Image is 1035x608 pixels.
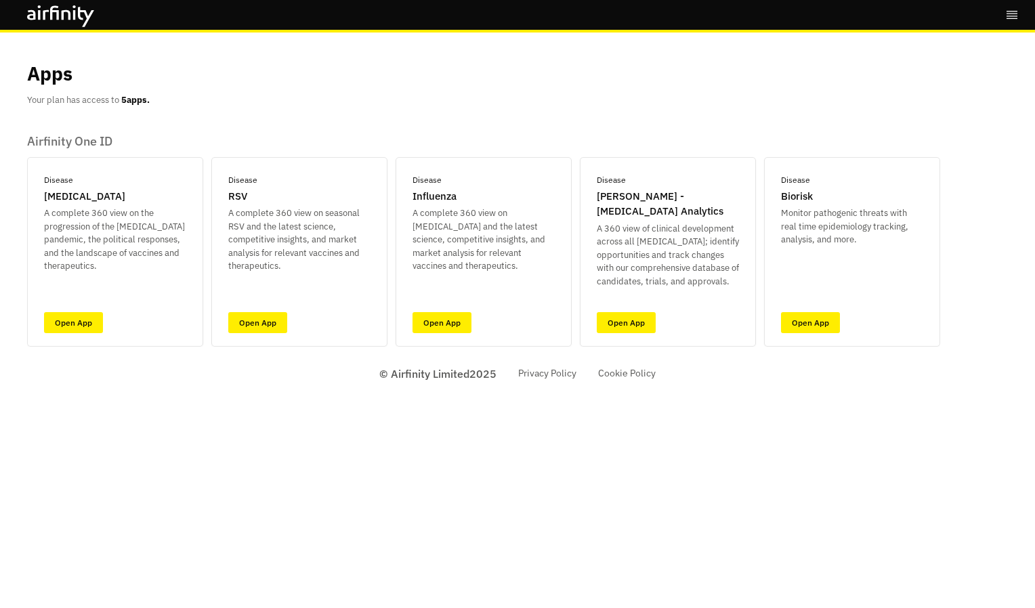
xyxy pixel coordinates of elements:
[27,60,72,88] p: Apps
[413,189,457,204] p: Influenza
[781,207,923,246] p: Monitor pathogenic threats with real time epidemiology tracking, analysis, and more.
[518,366,576,381] a: Privacy Policy
[121,94,150,106] b: 5 apps.
[27,93,150,107] p: Your plan has access to
[781,174,810,186] p: Disease
[44,312,103,333] a: Open App
[44,174,73,186] p: Disease
[597,312,656,333] a: Open App
[597,189,739,219] p: [PERSON_NAME] - [MEDICAL_DATA] Analytics
[597,174,626,186] p: Disease
[27,134,940,149] p: Airfinity One ID
[413,174,442,186] p: Disease
[597,222,739,288] p: A 360 view of clinical development across all [MEDICAL_DATA]; identify opportunities and track ch...
[413,207,555,273] p: A complete 360 view on [MEDICAL_DATA] and the latest science, competitive insights, and market an...
[228,174,257,186] p: Disease
[228,312,287,333] a: Open App
[781,312,840,333] a: Open App
[44,207,186,273] p: A complete 360 view on the progression of the [MEDICAL_DATA] pandemic, the political responses, a...
[379,366,497,382] p: © Airfinity Limited 2025
[598,366,656,381] a: Cookie Policy
[781,189,813,204] p: Biorisk
[44,189,125,204] p: [MEDICAL_DATA]
[228,189,247,204] p: RSV
[228,207,371,273] p: A complete 360 view on seasonal RSV and the latest science, competitive insights, and market anal...
[413,312,471,333] a: Open App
